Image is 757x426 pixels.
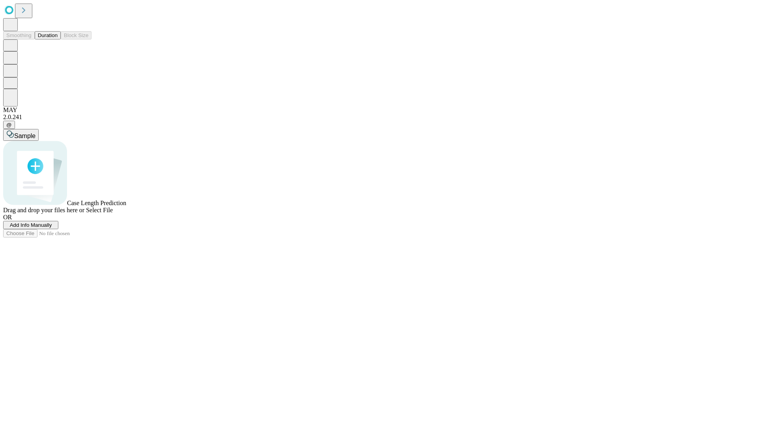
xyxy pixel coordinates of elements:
[3,121,15,129] button: @
[61,31,91,39] button: Block Size
[3,31,35,39] button: Smoothing
[3,221,58,229] button: Add Info Manually
[67,200,126,206] span: Case Length Prediction
[3,106,754,114] div: MAY
[3,129,39,141] button: Sample
[3,214,12,220] span: OR
[10,222,52,228] span: Add Info Manually
[86,207,113,213] span: Select File
[3,114,754,121] div: 2.0.241
[3,207,84,213] span: Drag and drop your files here or
[14,133,35,139] span: Sample
[6,122,12,128] span: @
[35,31,61,39] button: Duration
